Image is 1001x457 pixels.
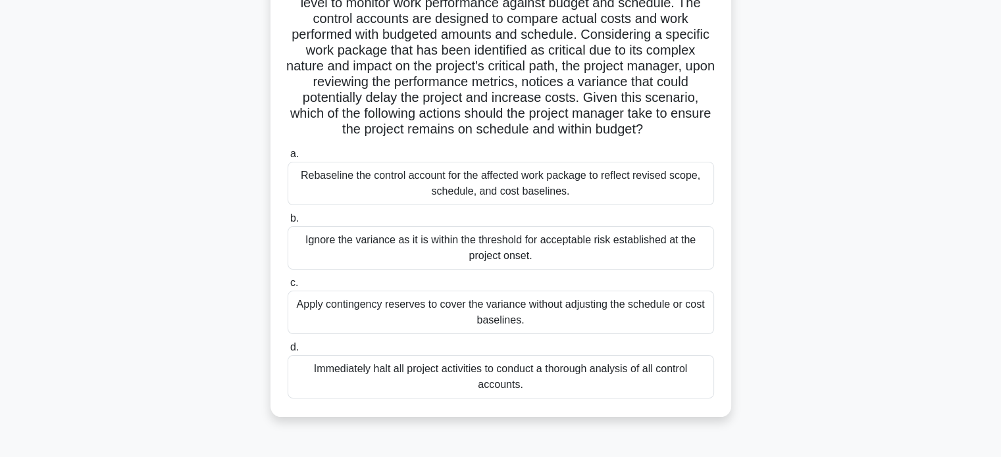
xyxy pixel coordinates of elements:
[288,226,714,270] div: Ignore the variance as it is within the threshold for acceptable risk established at the project ...
[290,212,299,224] span: b.
[290,341,299,352] span: d.
[288,162,714,205] div: Rebaseline the control account for the affected work package to reflect revised scope, schedule, ...
[288,291,714,334] div: Apply contingency reserves to cover the variance without adjusting the schedule or cost baselines.
[288,355,714,398] div: Immediately halt all project activities to conduct a thorough analysis of all control accounts.
[290,277,298,288] span: c.
[290,148,299,159] span: a.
